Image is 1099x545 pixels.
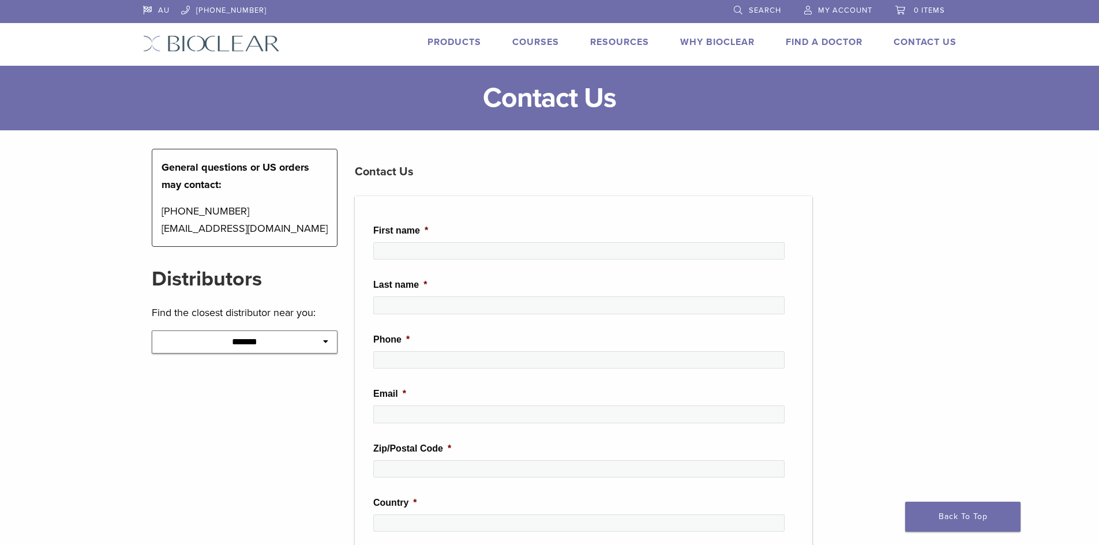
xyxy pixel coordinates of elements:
[355,158,812,186] h3: Contact Us
[162,202,328,237] p: [PHONE_NUMBER] [EMAIL_ADDRESS][DOMAIN_NAME]
[373,388,406,400] label: Email
[680,36,755,48] a: Why Bioclear
[894,36,957,48] a: Contact Us
[786,36,862,48] a: Find A Doctor
[162,161,309,191] strong: General questions or US orders may contact:
[373,225,428,237] label: First name
[152,265,338,293] h2: Distributors
[905,502,1021,532] a: Back To Top
[152,304,338,321] p: Find the closest distributor near you:
[512,36,559,48] a: Courses
[590,36,649,48] a: Resources
[143,35,280,52] img: Bioclear
[373,443,451,455] label: Zip/Postal Code
[818,6,872,15] span: My Account
[373,497,417,509] label: Country
[914,6,945,15] span: 0 items
[427,36,481,48] a: Products
[373,334,410,346] label: Phone
[373,279,427,291] label: Last name
[749,6,781,15] span: Search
